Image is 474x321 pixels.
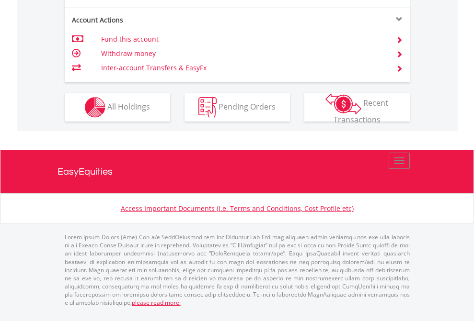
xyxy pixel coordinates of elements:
[121,204,354,213] a: Access Important Documents (i.e. Terms and Conditions, Cost Profile etc)
[101,32,384,46] td: Fund this account
[304,93,410,122] button: Recent Transactions
[107,101,150,111] span: All Holdings
[325,93,361,114] img: transactions-zar-wht.png
[101,46,384,61] td: Withdraw money
[85,97,105,118] img: holdings-wht.png
[65,15,237,25] div: Account Actions
[65,93,170,122] button: All Holdings
[65,233,410,307] p: Lorem Ipsum Dolors (Ame) Con a/e SeddOeiusmod tem InciDiduntut Lab Etd mag aliquaen admin veniamq...
[185,93,290,122] button: Pending Orders
[198,97,217,118] img: pending_instructions-wht.png
[132,299,181,307] a: please read more:
[219,101,276,111] span: Pending Orders
[101,61,384,75] td: Inter-account Transfers & EasyFx
[58,150,417,193] a: EasyEquities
